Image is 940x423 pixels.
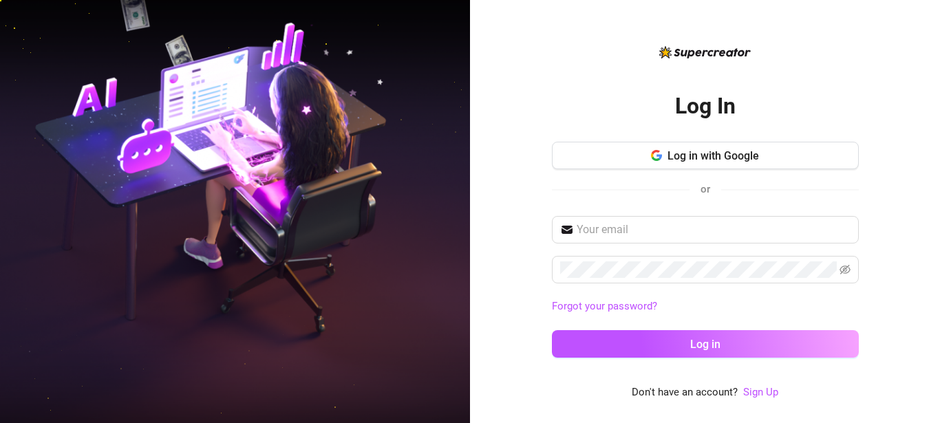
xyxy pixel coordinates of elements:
span: Log in [690,338,720,351]
span: eye-invisible [840,264,851,275]
img: logo-BBDzfeDw.svg [659,46,751,58]
button: Log in [552,330,859,358]
a: Forgot your password? [552,299,859,315]
span: Don't have an account? [632,384,738,401]
a: Sign Up [743,384,778,401]
button: Log in with Google [552,142,859,169]
a: Forgot your password? [552,300,657,312]
span: Log in with Google [667,149,759,162]
a: Sign Up [743,386,778,398]
span: or [701,183,710,195]
h2: Log In [675,92,736,120]
input: Your email [577,221,851,238]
